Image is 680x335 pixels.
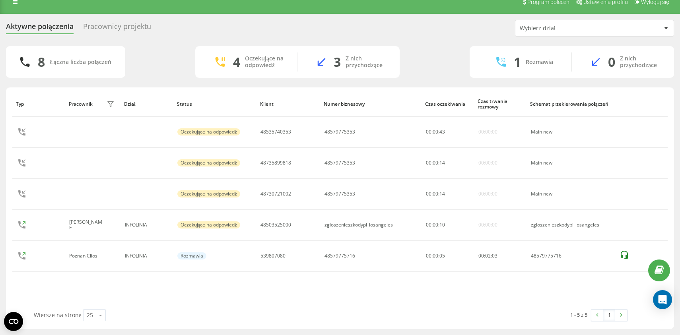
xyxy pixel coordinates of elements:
div: 00:00:00 [478,191,497,197]
div: Z nich przychodzące [620,55,662,69]
div: 48579775353 [324,129,355,135]
span: 00 [433,190,438,197]
div: Rozmawia [177,252,206,259]
div: Czas oczekiwania [425,101,470,107]
button: Open CMP widget [4,312,23,331]
div: Main new [531,129,611,135]
span: 00 [433,221,438,228]
div: : : [478,253,497,259]
div: : : [426,129,445,135]
span: 00 [433,128,438,135]
div: 3 [334,54,341,70]
div: Pracownicy projektu [83,22,151,35]
span: 00 [433,159,438,166]
div: Typ [16,101,61,107]
div: Oczekujące na odpowiedź [245,55,285,69]
div: 48579775716 [531,253,611,259]
div: 1 [514,54,521,70]
span: Wiersze na stronę [34,311,81,319]
div: Z nich przychodzące [346,55,388,69]
span: 43 [439,128,445,135]
div: Pracownik [69,101,93,107]
div: Schemat przekierowania połączeń [530,101,611,107]
div: : : [426,191,445,197]
div: 48735899818 [260,160,291,166]
span: 02 [485,252,491,259]
div: zgloszenieszkodypl_losangeles [531,222,611,228]
div: Aktywne połączenia [6,22,74,35]
div: 4 [233,54,240,70]
div: 48535740353 [260,129,291,135]
span: 14 [439,190,445,197]
span: 00 [426,128,431,135]
a: 1 [603,310,615,321]
div: 1 - 5 z 5 [570,311,587,319]
div: Open Intercom Messenger [653,290,672,309]
span: 00 [478,252,484,259]
div: 25 [87,311,93,319]
div: Oczekujące na odpowiedź [177,221,240,228]
div: Łączna liczba połączeń [50,59,111,66]
div: Main new [531,160,611,166]
div: 48579775353 [324,160,355,166]
div: 8 [38,54,45,70]
div: INFOLINIA [125,222,169,228]
div: Status [177,101,253,107]
div: INFOLINIA [125,253,169,259]
div: 00:00:00 [478,222,497,228]
div: : : [426,222,445,228]
div: 00:00:00 [478,160,497,166]
div: : : [426,160,445,166]
div: Oczekujące na odpowiedź [177,128,240,136]
div: 48579775716 [324,253,355,259]
div: [PERSON_NAME] [69,219,105,231]
div: Klient [260,101,316,107]
span: 10 [439,221,445,228]
div: zgloszenieszkodypl_losangeles [324,222,393,228]
div: Dział [124,101,169,107]
div: Main new [531,191,611,197]
span: 03 [492,252,497,259]
div: 48503525000 [260,222,291,228]
div: Oczekujące na odpowiedź [177,190,240,198]
span: 00 [426,159,431,166]
div: 0 [608,54,615,70]
div: Wybierz dział [520,25,615,32]
div: 48730721002 [260,191,291,197]
div: Czas trwania rozmowy [478,99,523,110]
div: Poznan Clios [69,253,99,259]
span: 00 [426,221,431,228]
div: Rozmawia [526,59,553,66]
div: Oczekujące na odpowiedź [177,159,240,167]
div: 00:00:05 [426,253,470,259]
div: Numer biznesowy [324,101,418,107]
span: 00 [426,190,431,197]
div: 00:00:00 [478,129,497,135]
div: 48579775353 [324,191,355,197]
div: 539807080 [260,253,286,259]
span: 14 [439,159,445,166]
